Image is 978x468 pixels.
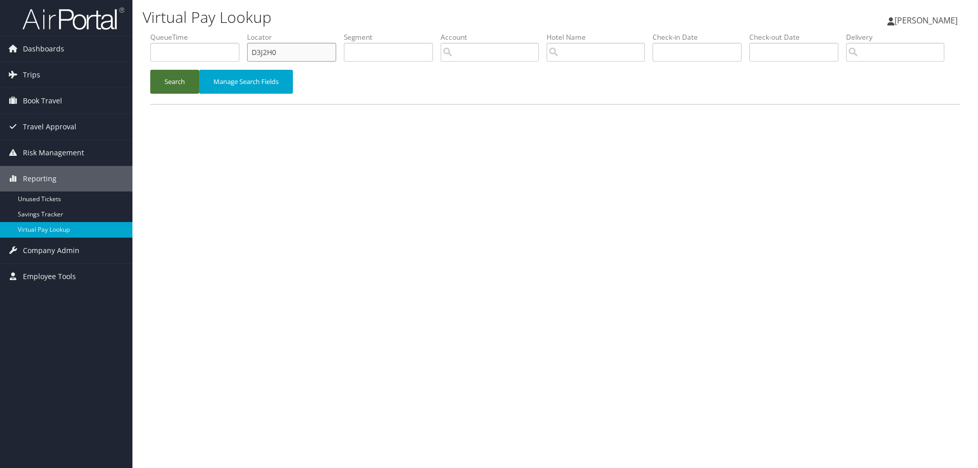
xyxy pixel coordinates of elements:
label: Account [441,32,547,42]
label: Locator [247,32,344,42]
span: Employee Tools [23,264,76,289]
span: Company Admin [23,238,79,263]
span: Risk Management [23,140,84,166]
span: [PERSON_NAME] [894,15,958,26]
label: Delivery [846,32,952,42]
span: Dashboards [23,36,64,62]
h1: Virtual Pay Lookup [143,7,693,28]
label: Check-in Date [653,32,749,42]
label: Check-out Date [749,32,846,42]
button: Manage Search Fields [199,70,293,94]
span: Trips [23,62,40,88]
span: Book Travel [23,88,62,114]
button: Search [150,70,199,94]
span: Travel Approval [23,114,76,140]
label: Segment [344,32,441,42]
img: airportal-logo.png [22,7,124,31]
a: [PERSON_NAME] [887,5,968,36]
label: QueueTime [150,32,247,42]
label: Hotel Name [547,32,653,42]
span: Reporting [23,166,57,191]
